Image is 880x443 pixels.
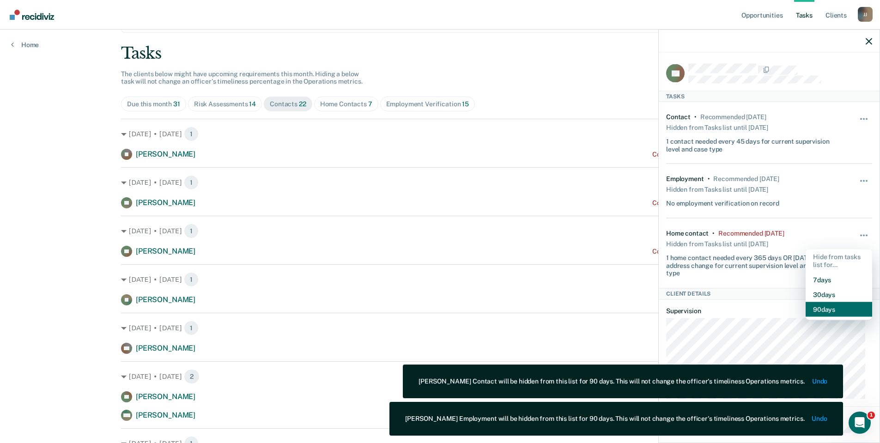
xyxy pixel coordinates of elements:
a: Home [11,41,39,49]
div: [DATE] • [DATE] [121,272,759,287]
span: 15 [462,100,469,108]
div: Contact recommended a month ago [652,248,759,255]
span: The clients below might have upcoming requirements this month. Hiding a below task will not chang... [121,70,363,85]
div: Recommended 4 months ago [700,113,766,121]
div: No employment verification on record [666,196,779,207]
div: Recommended 3 months ago [718,229,784,237]
div: [DATE] • [DATE] [121,224,759,238]
img: Recidiviz [10,10,54,20]
span: 1 [184,175,199,190]
div: Home Contacts [320,100,372,108]
iframe: Intercom live chat [849,412,871,434]
div: • [708,175,710,183]
div: Client Details [659,288,880,299]
div: Hidden from Tasks list until [DATE] [666,121,768,134]
div: Contact recommended a month ago [652,199,759,207]
div: Employment [666,175,704,183]
button: 30 days [806,287,872,302]
button: 7 days [806,272,872,287]
button: Undo [812,415,827,423]
button: Undo [812,377,827,385]
dt: Supervision [666,307,872,315]
div: [DATE] • [DATE] [121,321,759,335]
div: Tasks [659,91,880,102]
span: 22 [299,100,306,108]
span: 1 [184,321,199,335]
div: • [694,113,697,121]
div: Hidden from Tasks list until [DATE] [666,183,768,196]
div: Contacts [270,100,306,108]
span: 1 [184,224,199,238]
span: [PERSON_NAME] [136,411,195,419]
div: Employment Verification [386,100,469,108]
span: 14 [249,100,256,108]
div: [PERSON_NAME] Employment will be hidden from this list for 90 days. This will not change the offi... [405,415,804,423]
span: [PERSON_NAME] [136,344,195,352]
div: Hidden from Tasks list until [DATE] [666,237,768,250]
div: J J [858,7,873,22]
div: Due this month [127,100,180,108]
div: [DATE] • [DATE] [121,175,759,190]
span: 7 [368,100,372,108]
div: Tasks [121,44,759,63]
span: 1 [868,412,875,419]
button: Profile dropdown button [858,7,873,22]
span: [PERSON_NAME] [136,198,195,207]
div: Contact recommended a month ago [652,151,759,158]
span: [PERSON_NAME] [136,392,195,401]
div: • [712,229,715,237]
span: 2 [184,369,200,384]
div: 1 contact needed every 45 days for current supervision level and case type [666,134,838,153]
span: 1 [184,127,199,141]
div: [DATE] • [DATE] [121,369,759,384]
div: Recommended 3 months ago [713,175,779,183]
span: 1 [184,272,199,287]
span: [PERSON_NAME] [136,150,195,158]
button: 90 days [806,302,872,316]
div: Hide from tasks list for... [806,249,872,272]
div: Risk Assessments [194,100,256,108]
div: [DATE] • [DATE] [121,127,759,141]
span: [PERSON_NAME] [136,247,195,255]
div: Contact [666,113,691,121]
div: [PERSON_NAME] Contact will be hidden from this list for 90 days. This will not change the officer... [419,377,805,385]
span: [PERSON_NAME] [136,295,195,304]
div: 1 home contact needed every 365 days OR [DATE] of an address change for current supervision level... [666,250,838,277]
span: 31 [173,100,180,108]
div: Home contact [666,229,709,237]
